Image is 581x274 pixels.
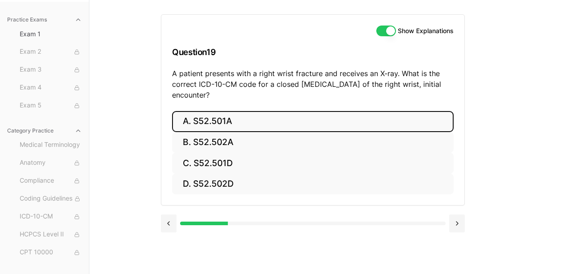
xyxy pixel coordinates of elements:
button: B. S52.502A [172,132,454,153]
button: A. S52.501A [172,111,454,132]
span: Exam 1 [20,30,82,39]
button: Exam 1 [16,27,85,41]
span: Coding Guidelines [20,194,82,204]
button: Exam 4 [16,81,85,95]
button: D. S52.502D [172,174,454,195]
button: Exam 5 [16,98,85,113]
button: Compliance [16,174,85,188]
button: ICD-10-CM [16,210,85,224]
span: Medical Terminology [20,140,82,150]
span: CPT 10000 [20,248,82,257]
h3: Question 19 [172,39,454,65]
span: Anatomy [20,158,82,168]
p: A patient presents with a right wrist fracture and receives an X-ray. What is the correct ICD-10-... [172,68,454,100]
span: Exam 2 [20,47,82,57]
button: HCPCS Level II [16,227,85,242]
button: Anatomy [16,156,85,170]
button: Exam 3 [16,63,85,77]
span: Exam 5 [20,101,82,111]
button: C. S52.501D [172,153,454,174]
button: Medical Terminology [16,138,85,152]
button: Exam 2 [16,45,85,59]
span: HCPCS Level II [20,230,82,240]
span: Compliance [20,176,82,186]
span: Exam 4 [20,83,82,93]
button: Coding Guidelines [16,192,85,206]
span: Exam 3 [20,65,82,75]
button: Category Practice [4,124,85,138]
button: Practice Exams [4,13,85,27]
button: CPT 10000 [16,245,85,260]
span: ICD-10-CM [20,212,82,222]
label: Show Explanations [398,28,454,34]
